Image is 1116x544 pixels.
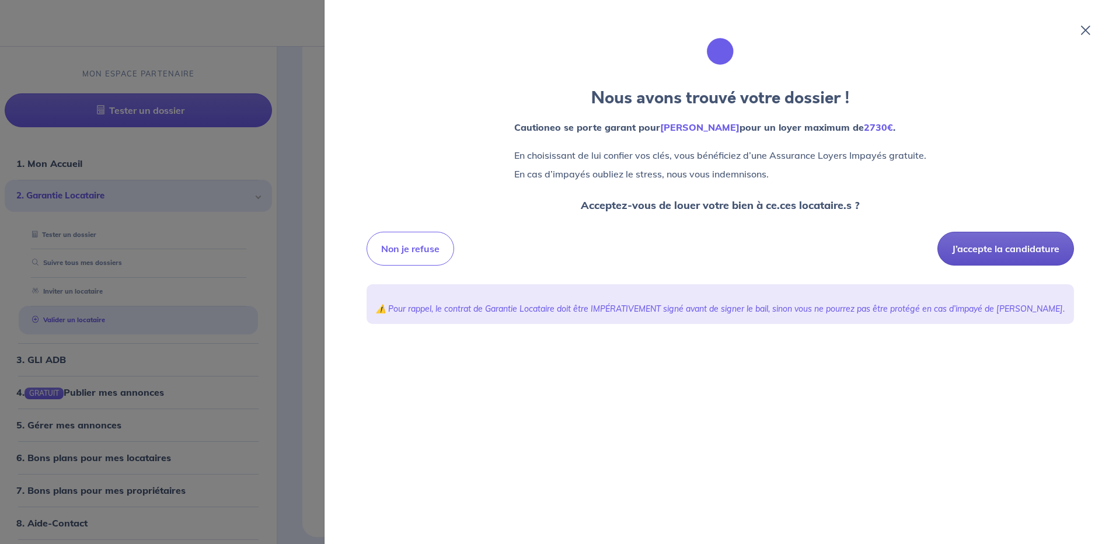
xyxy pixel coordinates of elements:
[697,28,744,75] img: illu_folder.svg
[581,198,860,212] strong: Acceptez-vous de louer votre bien à ce.ces locataire.s ?
[660,121,740,133] em: [PERSON_NAME]
[376,303,1065,315] p: ⚠️ Pour rappel, le contrat de Garantie Locataire doit être IMPÉRATIVEMENT signé avant de signer l...
[591,86,850,110] strong: Nous avons trouvé votre dossier !
[514,121,895,133] strong: Cautioneo se porte garant pour pour un loyer maximum de .
[367,232,454,266] button: Non je refuse
[937,232,1074,266] button: J’accepte la candidature
[514,146,926,183] p: En choisissant de lui confier vos clés, vous bénéficiez d’une Assurance Loyers Impayés gratuite. ...
[864,121,893,133] em: 2730€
